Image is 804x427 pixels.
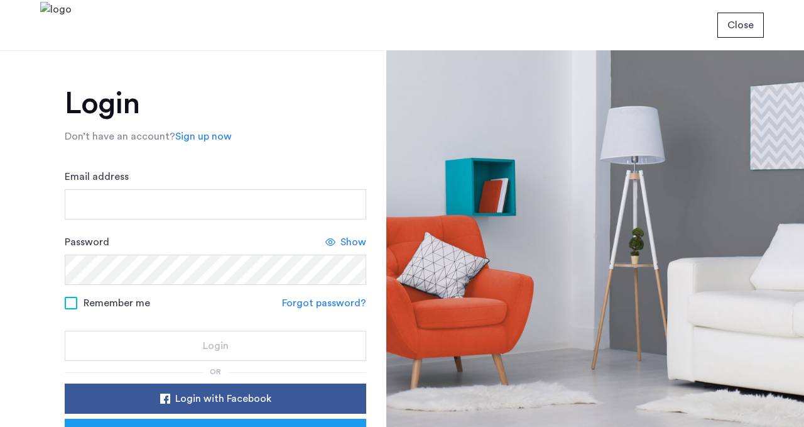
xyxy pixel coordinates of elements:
span: or [210,368,221,375]
img: logo [40,2,72,49]
span: Login [203,338,229,353]
span: Remember me [84,296,150,311]
span: Don’t have an account? [65,131,175,141]
span: Show [340,235,366,250]
label: Password [65,235,109,250]
button: button [65,331,366,361]
a: Sign up now [175,129,232,144]
span: Close [727,18,754,33]
button: button [65,384,366,414]
button: button [717,13,764,38]
h1: Login [65,89,366,119]
label: Email address [65,169,129,184]
span: Login with Facebook [175,391,271,406]
a: Forgot password? [282,296,366,311]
